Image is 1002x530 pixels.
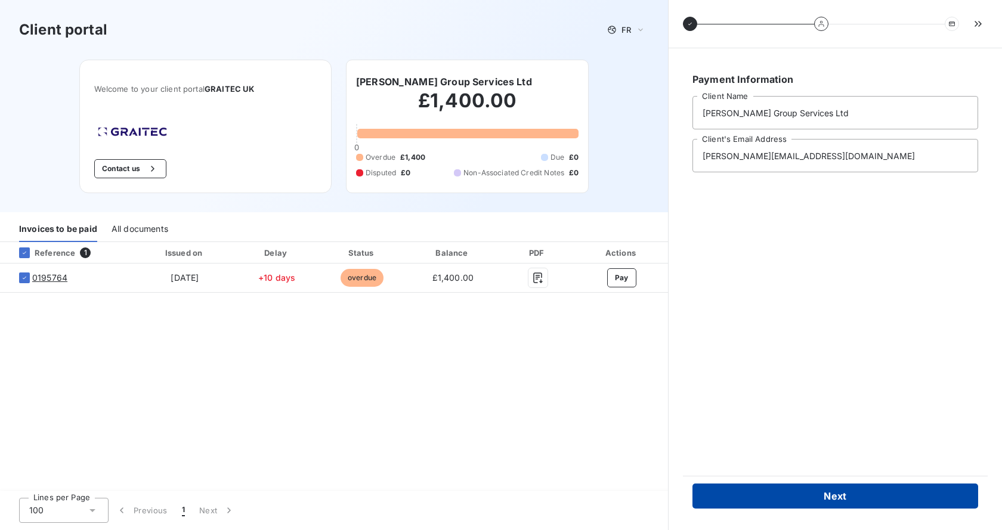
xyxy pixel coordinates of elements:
span: £0 [569,152,579,163]
span: 100 [29,504,44,516]
span: 1 [182,504,185,516]
h3: Client portal [19,19,107,41]
span: Non-Associated Credit Notes [463,168,564,178]
div: Invoices to be paid [19,217,97,242]
span: £1,400.00 [432,272,474,283]
input: placeholder [692,139,978,172]
span: 0 [354,142,359,152]
div: Status [321,247,403,259]
span: [DATE] [171,272,199,283]
span: Welcome to your client portal [94,84,317,94]
span: £0 [401,168,410,178]
span: Due [551,152,564,163]
span: overdue [341,269,384,287]
h6: Payment Information [692,72,978,86]
div: Issued on [137,247,233,259]
tcxspan: Call 0195764 via 3CX [32,272,67,284]
button: Pay [607,268,636,287]
span: £1,400 [400,152,425,163]
button: Contact us [94,159,166,178]
div: All documents [112,217,168,242]
span: £0 [569,168,579,178]
img: Company logo [94,123,171,140]
h6: [PERSON_NAME] Group Services Ltd [356,75,532,89]
button: Next [192,498,242,523]
button: Previous [109,498,175,523]
div: Reference [10,247,75,258]
h2: £1,400.00 [356,89,579,125]
div: Balance [408,247,498,259]
input: placeholder [692,96,978,129]
span: GRAITEC UK [205,84,255,94]
span: +10 days [258,272,295,283]
span: 1 [80,247,91,258]
span: Disputed [366,168,396,178]
button: Next [692,483,978,509]
button: 1 [175,498,192,523]
span: Overdue [366,152,395,163]
div: Delay [237,247,316,259]
span: FR [621,25,631,35]
div: PDF [503,247,573,259]
div: Actions [578,247,666,259]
